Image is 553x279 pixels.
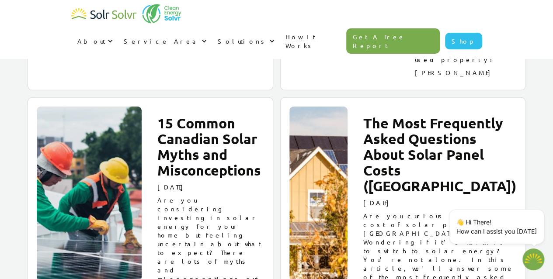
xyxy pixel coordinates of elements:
[346,28,440,54] a: Get A Free Report
[157,183,264,191] p: [DATE]
[522,248,544,270] button: Open chatbot widget
[363,198,516,207] p: [DATE]
[445,33,482,49] a: Shop
[363,115,516,194] h2: The Most Frequently Asked Questions About Solar Panel Costs ([GEOGRAPHIC_DATA])
[71,28,118,54] div: About
[456,217,537,236] p: 👋 Hi There! How can I assist you [DATE]
[212,28,279,54] div: Solutions
[124,37,199,45] div: Service Area
[77,37,105,45] div: About
[118,28,212,54] div: Service Area
[279,24,347,59] a: How It Works
[415,68,516,77] p: [PERSON_NAME]
[157,115,264,178] h2: 15 Common Canadian Solar Myths and Misconceptions
[522,248,544,270] img: 1702586718.png
[218,37,267,45] div: Solutions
